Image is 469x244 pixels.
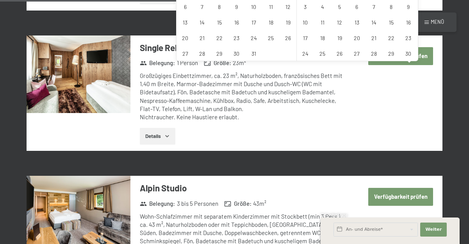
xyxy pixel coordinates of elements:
[383,14,399,30] span: November 15, 2025
[383,46,399,61] span: November 29, 2025
[263,14,278,30] span: Oktober 18, 2025
[425,226,442,233] span: Weiter
[332,30,347,45] span: November 19, 2025
[315,46,330,61] span: November 25, 2025
[298,30,313,45] span: November 17, 2025
[140,59,175,67] strong: Belegung :
[212,46,227,61] span: Oktober 29, 2025
[420,223,447,237] button: Weiter
[212,30,227,45] span: Oktober 22, 2025
[204,59,231,67] strong: Größe :
[140,128,175,145] button: Details
[349,14,364,30] span: November 13, 2025
[315,30,330,45] span: November 18, 2025
[401,14,416,30] span: November 16, 2025
[246,14,261,30] span: Oktober 17, 2025
[178,30,193,45] span: Oktober 20, 2025
[177,200,218,208] span: 3 bis 5 Personen
[431,19,444,25] span: Menü
[246,46,261,61] span: Oktober 31, 2025
[280,30,296,45] span: Oktober 26, 2025
[298,46,313,61] span: November 24, 2025
[321,213,348,217] span: Schnellanfrage
[366,46,382,61] span: November 28, 2025
[401,30,416,45] span: November 23, 2025
[178,14,193,30] span: Oktober 13, 2025
[224,200,251,208] strong: Größe :
[140,182,349,194] h3: Alpin Studio
[332,46,347,61] span: November 26, 2025
[229,30,244,45] span: Oktober 23, 2025
[212,14,227,30] span: Oktober 15, 2025
[194,14,210,30] span: Oktober 14, 2025
[140,42,349,54] h3: Single Relax
[233,59,246,67] span: 23 m²
[140,72,349,122] div: Großzügiges Einbettzimmer, ca. 23 m², Naturholzboden, französisches Bett mit 1,40 m Breite, Marmo...
[177,59,198,67] span: 1 Person
[27,35,130,113] img: mss_renderimg.php
[368,188,433,206] button: Verfügbarkeit prüfen
[229,46,244,61] span: Oktober 30, 2025
[140,200,175,208] strong: Belegung :
[383,30,399,45] span: November 22, 2025
[366,14,382,30] span: November 14, 2025
[349,30,364,45] span: November 20, 2025
[280,14,296,30] span: Oktober 19, 2025
[178,46,193,61] span: Oktober 27, 2025
[246,30,261,45] span: Oktober 24, 2025
[401,46,416,61] span: November 30, 2025
[298,14,313,30] span: November 10, 2025
[194,30,210,45] span: Oktober 21, 2025
[263,30,278,45] span: Oktober 25, 2025
[194,46,210,61] span: Oktober 28, 2025
[229,14,244,30] span: Oktober 16, 2025
[366,30,382,45] span: November 21, 2025
[349,46,364,61] span: November 27, 2025
[315,14,330,30] span: November 11, 2025
[253,200,266,208] span: 43 m²
[332,14,347,30] span: November 12, 2025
